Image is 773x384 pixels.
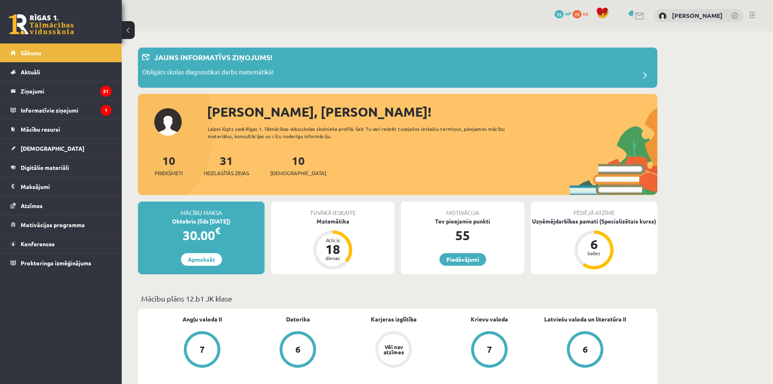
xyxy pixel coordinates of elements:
[555,10,564,18] span: 55
[11,82,112,100] a: Ziņojumi31
[11,177,112,196] a: Maksājumi
[138,217,265,226] div: Oktobris (līdz [DATE])
[200,345,205,354] div: 7
[21,221,85,228] span: Motivācijas programma
[555,10,571,17] a: 55 mP
[11,63,112,81] a: Aktuāli
[371,315,417,323] a: Karjeras izglītība
[142,67,273,79] p: Obligāts skolas diagnostikas darbs matemātikā!
[11,215,112,234] a: Motivācijas programma
[142,52,653,84] a: Jauns informatīvs ziņojums! Obligāts skolas diagnostikas darbs matemātikā!
[565,10,571,17] span: mP
[583,345,588,354] div: 6
[11,196,112,215] a: Atzīmes
[183,315,222,323] a: Angļu valoda II
[582,251,606,256] div: balles
[531,202,657,217] div: Pēdējā atzīme
[154,331,250,369] a: 7
[471,315,508,323] a: Krievu valoda
[573,10,581,18] span: 72
[270,169,326,177] span: [DEMOGRAPHIC_DATA]
[21,145,84,152] span: [DEMOGRAPHIC_DATA]
[21,259,91,267] span: Proktoringa izmēģinājums
[672,11,723,20] a: [PERSON_NAME]
[487,345,492,354] div: 7
[204,153,249,177] a: 31Neizlasītās ziņas
[582,238,606,251] div: 6
[271,217,394,226] div: Matemātika
[208,125,519,140] div: Laipni lūgts savā Rīgas 1. Tālmācības vidusskolas skolnieka profilā. Šeit Tu vari redzēt tuvojošo...
[155,169,183,177] span: Priekšmeti
[11,101,112,119] a: Informatīvie ziņojumi1
[154,52,272,63] p: Jauns informatīvs ziņojums!
[207,102,657,121] div: [PERSON_NAME], [PERSON_NAME]!
[21,49,41,56] span: Sākums
[250,331,346,369] a: 6
[21,82,112,100] legend: Ziņojumi
[11,139,112,158] a: [DEMOGRAPHIC_DATA]
[659,12,667,20] img: Tomijs Černovskis
[537,331,633,369] a: 6
[573,10,592,17] a: 72 xp
[382,344,405,355] div: Vēl nav atzīmes
[11,158,112,177] a: Digitālie materiāli
[21,126,60,133] span: Mācību resursi
[321,256,345,260] div: dienas
[11,43,112,62] a: Sākums
[100,86,112,97] i: 31
[21,202,43,209] span: Atzīmes
[141,293,654,304] p: Mācību plāns 12.b1 JK klase
[544,315,626,323] a: Latviešu valoda un literatūra II
[101,105,112,116] i: 1
[138,202,265,217] div: Mācību maksa
[531,217,657,271] a: Uzņēmējdarbības pamati (Specializētais kurss) 6 balles
[21,101,112,119] legend: Informatīvie ziņojumi
[11,234,112,253] a: Konferences
[321,243,345,256] div: 18
[321,238,345,243] div: Atlicis
[401,202,524,217] div: Motivācija
[204,169,249,177] span: Neizlasītās ziņas
[401,226,524,245] div: 55
[21,240,55,247] span: Konferences
[441,331,537,369] a: 7
[531,217,657,226] div: Uzņēmējdarbības pamati (Specializētais kurss)
[21,177,112,196] legend: Maksājumi
[270,153,326,177] a: 10[DEMOGRAPHIC_DATA]
[271,217,394,271] a: Matemātika Atlicis 18 dienas
[215,225,220,236] span: €
[11,120,112,139] a: Mācību resursi
[295,345,301,354] div: 6
[401,217,524,226] div: Tev pieejamie punkti
[21,68,40,76] span: Aktuāli
[346,331,441,369] a: Vēl nav atzīmes
[286,315,310,323] a: Datorika
[439,253,486,266] a: Piedāvājumi
[11,254,112,272] a: Proktoringa izmēģinājums
[21,164,69,171] span: Digitālie materiāli
[181,253,222,266] a: Apmaksāt
[9,14,74,35] a: Rīgas 1. Tālmācības vidusskola
[271,202,394,217] div: Tuvākā ieskaite
[155,153,183,177] a: 10Priekšmeti
[138,226,265,245] div: 30.00
[583,10,588,17] span: xp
